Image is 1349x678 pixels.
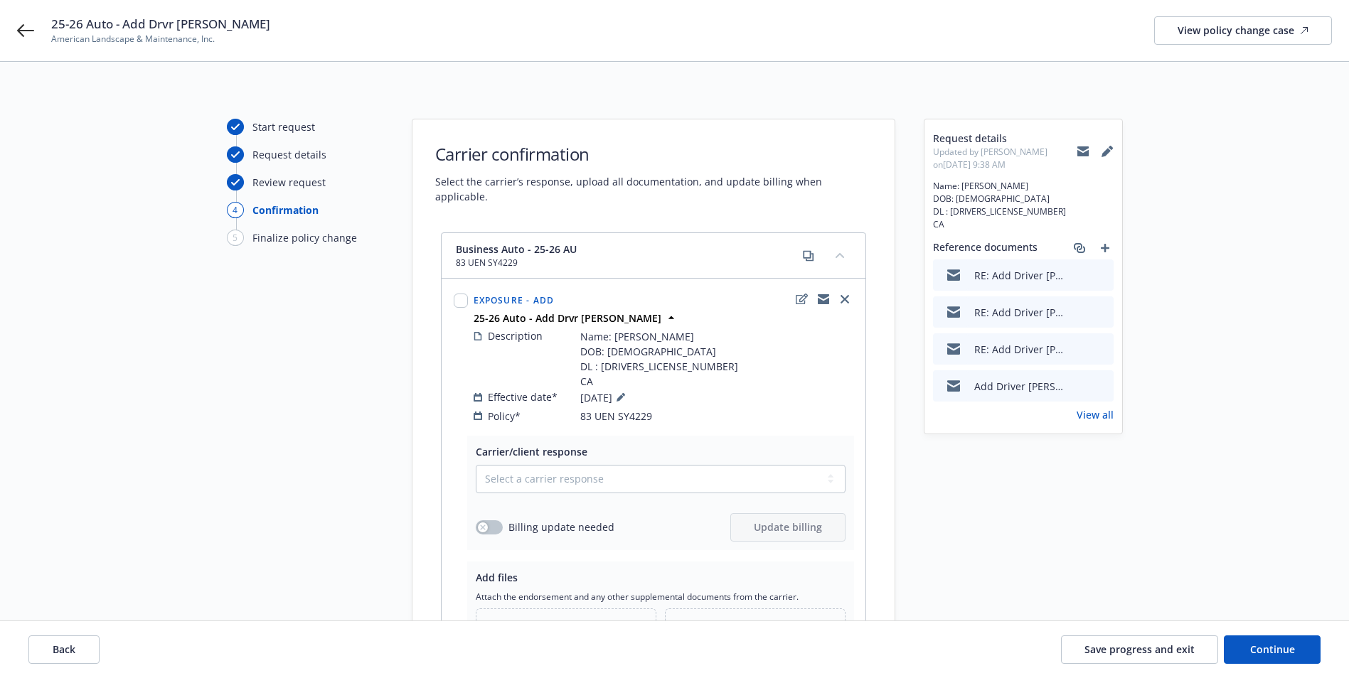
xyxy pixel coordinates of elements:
span: Business Auto - 25-26 AU [456,242,577,257]
button: download file [1072,305,1084,320]
button: Back [28,635,100,664]
button: Save progress and exit [1061,635,1218,664]
div: Review request [252,175,326,190]
span: 83 UEN SY4229 [580,409,652,424]
span: 83 UEN SY4229 [456,257,577,269]
a: View all [1077,407,1114,422]
span: Billing update needed [508,520,614,534]
span: Reference documents [933,240,1038,257]
strong: 25-26 Auto - Add Drvr [PERSON_NAME] [474,311,661,325]
button: download file [1072,268,1084,283]
div: RE: Add Driver [PERSON_NAME] - Commercial Auto Policy #83 UEN SY4229 - American Landscape & Maint... [974,342,1067,357]
span: Description [488,328,543,343]
span: Carrier/client response [476,445,587,458]
button: preview file [1095,379,1108,394]
a: copy [800,247,817,264]
button: Continue [1224,635,1321,664]
span: Effective date* [488,389,558,404]
button: collapse content [828,244,851,267]
a: add [1097,240,1114,257]
div: 5 [227,230,244,246]
div: RE: Add Driver [PERSON_NAME] - Commercial Auto Policy #83 UEN SY4229 - American Landscape & Maint... [974,268,1067,283]
span: Save progress and exit [1084,642,1195,656]
span: Attach the endorsement and any other supplemental documents from the carrier. [476,591,846,603]
div: RE: Add Driver [PERSON_NAME] - Commercial Auto Policy #83 UEN SY4229 - American Landscape & Maint... [974,305,1067,320]
a: close [836,291,853,308]
span: Back [53,642,75,656]
span: Add files [476,571,518,584]
span: Exposure - Add [474,294,555,306]
div: Select existing files [665,608,846,649]
span: Policy* [488,409,521,424]
a: associate [1071,240,1088,257]
button: Update billing [730,513,846,542]
div: Business Auto - 25-26 AU83 UEN SY4229copycollapse content [442,233,865,279]
div: 4 [227,202,244,218]
h1: Carrier confirmation [435,142,872,166]
div: Request details [252,147,326,162]
button: preview file [1095,305,1108,320]
a: copyLogging [815,291,832,308]
a: edit [794,291,811,308]
span: Request details [933,131,1077,146]
div: Finalize policy change [252,230,357,245]
button: download file [1072,379,1084,394]
div: Confirmation [252,203,319,217]
span: [DATE] [580,389,629,406]
span: Name: [PERSON_NAME] DOB: [DEMOGRAPHIC_DATA] DL : [DRIVERS_LICENSE_NUMBER] CA [580,329,738,389]
button: preview file [1095,342,1108,357]
div: View policy change case [1178,17,1308,44]
div: Start request [252,119,315,134]
div: Add Driver [PERSON_NAME] - Commercial Auto Policy #83 UEN SY4229 - American Landscape & Maintenan... [974,379,1067,394]
button: preview file [1095,268,1108,283]
span: Update billing [754,520,822,534]
span: Continue [1250,642,1295,656]
span: Updated by [PERSON_NAME] on [DATE] 9:38 AM [933,146,1077,171]
span: American Landscape & Maintenance, Inc. [51,33,270,45]
span: Name: [PERSON_NAME] DOB: [DEMOGRAPHIC_DATA] DL : [DRIVERS_LICENSE_NUMBER] CA [933,180,1114,231]
span: 25-26 Auto - Add Drvr [PERSON_NAME] [51,16,270,33]
span: Select the carrier’s response, upload all documentation, and update billing when applicable. [435,174,872,204]
button: download file [1072,342,1084,357]
a: View policy change case [1154,16,1332,45]
div: Upload new files [476,608,656,649]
